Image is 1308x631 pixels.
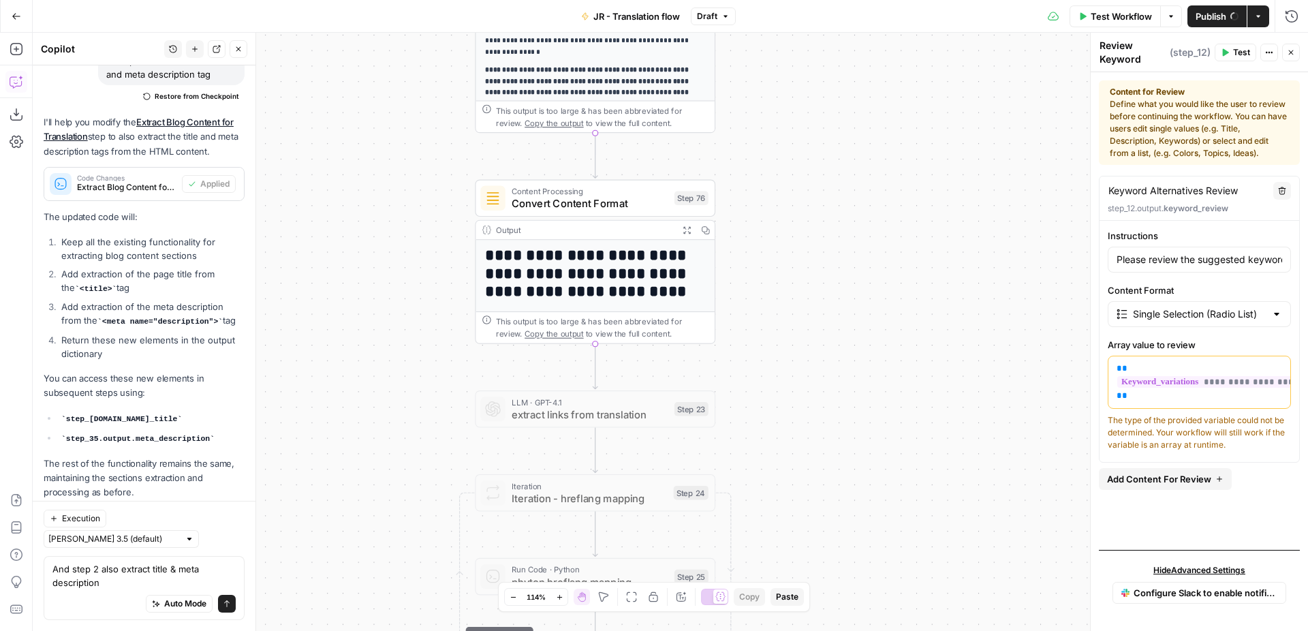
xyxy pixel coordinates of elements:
button: Auto Mode [146,595,213,613]
div: Define what you would like the user to review before continuing the workflow. You can have users ... [1110,86,1289,159]
button: Paste [770,588,804,606]
span: Add Content For Review [1107,472,1211,486]
g: Edge from step_75 to step_76 [593,133,597,178]
button: Applied [182,175,236,193]
div: Step 23 [674,402,708,416]
li: Add extraction of the meta description from the tag [58,300,245,328]
div: Step 76 [674,191,708,205]
li: Return these new elements in the output dictionary [58,333,245,360]
button: Restore from Checkpoint [138,88,245,104]
span: Publish [1196,10,1226,23]
button: JR - Translation flow [573,5,688,27]
span: Iteration - hreflang mapping [512,491,668,506]
span: Convert Content Format [512,196,668,211]
div: This output is too large & has been abbreviated for review. to view the full content. [496,104,708,129]
span: Applied [200,178,230,190]
div: This output is too large & has been abbreviated for review. to view the full content. [496,315,708,340]
g: Edge from step_76 to step_23 [593,344,597,389]
button: Publish [1187,5,1247,27]
code: <meta name="description"> [97,318,223,326]
strong: Content for Review [1110,86,1289,98]
div: Step 25 [674,570,708,583]
img: Slack [1121,585,1130,601]
span: 114% [527,591,546,602]
button: Add Content For Review [1099,468,1232,490]
div: Loop - DisabledIterationIteration - hreflang mappingStep 24 [475,474,715,512]
li: Keep all the existing functionality for extracting blog content sections [58,235,245,262]
input: Claude Sonnet 3.5 (default) [48,532,179,546]
span: JR - Translation flow [593,10,680,23]
span: Restore from Checkpoint [155,91,239,102]
div: Copilot [41,42,160,56]
p: I'll help you modify the step to also extract the title and meta description tags from the HTML c... [44,115,245,158]
p: The rest of the functionality remains the same, maintaining the sections extraction and processin... [44,457,245,499]
span: keyword_review [1164,203,1228,213]
span: Code Changes [77,174,176,181]
code: step_[DOMAIN_NAME]_title [61,415,182,423]
span: Content Processing [512,185,668,197]
span: phyton hreflang mapping [512,574,668,590]
textarea: And step 2 also extract title & meta description [52,562,236,589]
span: extract links from translation [512,407,668,422]
span: LLM · GPT-4.1 [512,396,668,408]
code: <title> [75,285,116,293]
textarea: Review Keyword Alternatives [1100,39,1166,80]
g: Edge from step_24 to step_25 [593,512,597,557]
span: Test [1233,46,1250,59]
p: The updated code will: [44,210,245,224]
span: ( step_12 ) [1170,46,1211,59]
div: Step 24 [674,486,708,499]
span: Auto Mode [164,598,206,610]
code: step_35.output.meta_description [61,435,215,443]
div: Run Code · Pythonphyton hreflang mappingStep 25 [475,558,715,596]
p: step_12.output. [1108,202,1291,215]
span: Iteration [512,480,668,492]
div: In step 35 extract also the title and meta description tag [98,50,245,85]
span: Extract Blog Content for Translation (step_35) [77,181,176,194]
div: LLM · GPT-4.1extract links from translationStep 23 [475,390,715,428]
span: Execution [62,512,100,525]
span: Copy [739,591,760,603]
label: Array value to review [1108,338,1291,352]
button: Test Workflow [1070,5,1160,27]
a: Extract Blog Content for Translation [44,117,234,142]
label: Content Format [1108,283,1291,297]
div: The type of the provided variable could not be determined. Your workflow will still work if the v... [1108,414,1291,451]
button: Draft [691,7,736,25]
li: Add extraction of the page title from the tag [58,267,245,296]
textarea: Keyword Alternatives Review [1108,184,1238,198]
input: Single Selection (Radio List) [1133,307,1266,321]
span: Run Code · Python [512,564,668,576]
span: Copy the output [525,329,583,339]
div: Output [496,224,672,236]
img: o3r9yhbrn24ooq0tey3lueqptmfj [485,190,501,206]
input: Enter instructions for what needs to be reviewed [1117,253,1282,266]
span: Test Workflow [1091,10,1152,23]
span: Configure Slack to enable notifications [1134,586,1277,600]
g: Edge from step_23 to step_24 [593,428,597,473]
span: Copy the output [525,119,583,128]
span: Paste [776,591,798,603]
button: Copy [734,588,765,606]
span: Hide Advanced Settings [1153,564,1245,576]
button: Test [1215,44,1256,61]
p: You can access these new elements in subsequent steps using: [44,371,245,400]
label: Instructions [1108,229,1291,243]
span: Draft [697,10,717,22]
button: Execution [44,510,106,527]
a: SlackConfigure Slack to enable notifications [1112,582,1286,604]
